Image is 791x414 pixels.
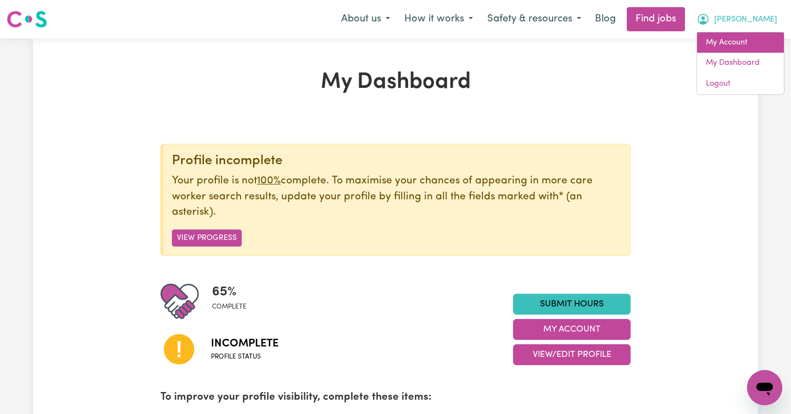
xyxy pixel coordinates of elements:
button: Safety & resources [480,8,588,31]
iframe: Button to launch messaging window [747,370,782,405]
button: View/Edit Profile [513,344,631,365]
button: How it works [397,8,480,31]
a: Logout [697,74,784,94]
a: Submit Hours [513,294,631,315]
div: My Account [697,32,784,95]
span: Incomplete [211,335,278,352]
button: View Progress [172,230,242,247]
u: 100% [257,176,281,186]
span: Profile status [211,352,278,362]
a: Find jobs [627,7,685,31]
button: My Account [689,8,784,31]
span: 65 % [212,282,247,302]
button: About us [334,8,397,31]
p: Your profile is not complete. To maximise your chances of appearing in more care worker search re... [172,174,621,221]
div: Profile completeness: 65% [212,282,255,321]
img: Careseekers logo [7,9,47,29]
h1: My Dashboard [160,69,631,96]
p: To improve your profile visibility, complete these items: [160,390,631,406]
span: [PERSON_NAME] [714,14,777,26]
span: complete [212,302,247,312]
a: My Account [697,32,784,53]
a: Careseekers logo [7,7,47,32]
div: Profile incomplete [172,153,621,169]
a: Blog [588,7,622,31]
button: My Account [513,319,631,340]
a: My Dashboard [697,53,784,74]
